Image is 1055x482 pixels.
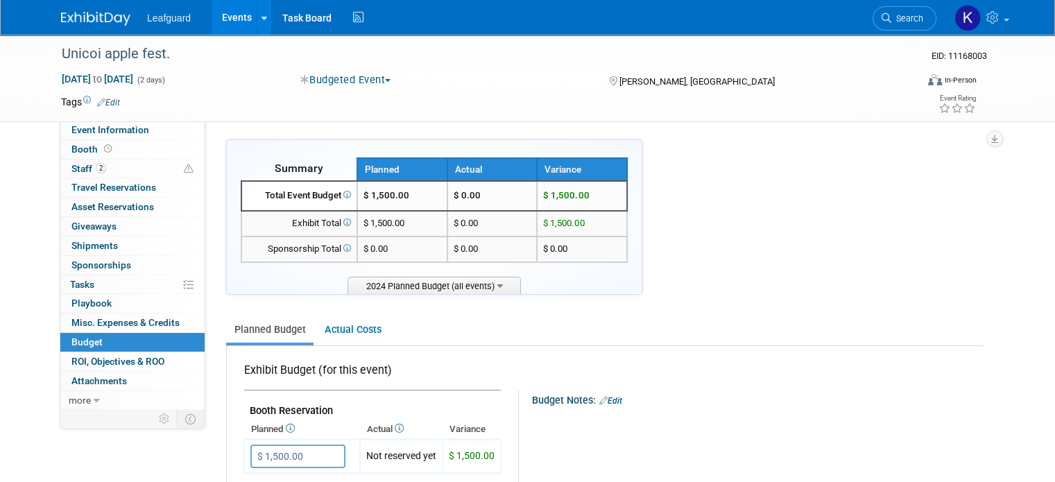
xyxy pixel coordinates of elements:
span: Sponsorships [71,259,131,270]
a: Event Information [60,121,205,139]
td: Booth Reservation [244,390,501,420]
span: Summary [275,162,323,175]
th: Actual [360,420,443,439]
span: $ 1,500.00 [363,218,404,228]
a: Sponsorships [60,256,205,275]
th: Variance [443,420,501,439]
button: Budgeted Event [295,73,397,87]
a: Planned Budget [226,317,314,343]
span: Leafguard [147,12,191,24]
span: Event Information [71,124,149,135]
a: Attachments [60,372,205,390]
a: Edit [97,98,120,107]
div: Unicoi apple fest. [57,42,899,67]
span: Travel Reservations [71,182,156,193]
a: Travel Reservations [60,178,205,197]
a: Tasks [60,275,205,294]
a: more [60,391,205,410]
th: Variance [537,158,627,181]
a: Search [873,6,936,31]
div: Sponsorship Total [248,243,351,256]
a: Staff2 [60,160,205,178]
span: Attachments [71,375,127,386]
a: Booth [60,140,205,159]
th: Planned [357,158,447,181]
span: ROI, Objectives & ROO [71,356,164,367]
th: Planned [244,420,360,439]
a: Budget [60,333,205,352]
a: Asset Reservations [60,198,205,216]
a: Playbook [60,294,205,313]
a: Actual Costs [316,317,389,343]
td: Not reserved yet [360,440,443,474]
a: Misc. Expenses & Credits [60,313,205,332]
td: $ 0.00 [447,236,538,262]
div: Exhibit Total [248,217,351,230]
span: Shipments [71,240,118,251]
span: Search [891,13,923,24]
a: Shipments [60,236,205,255]
span: Booth not reserved yet [101,144,114,154]
span: Budget [71,336,103,347]
a: ROI, Objectives & ROO [60,352,205,371]
td: $ 0.00 [447,181,538,211]
span: to [91,74,104,85]
span: $ 1,500.00 [543,190,589,200]
div: Event Format [841,72,977,93]
span: $ 1,500.00 [363,190,409,200]
td: Tags [61,95,120,109]
td: Toggle Event Tabs [177,410,205,428]
a: Giveaways [60,217,205,236]
a: Edit [599,396,622,406]
span: Tasks [70,279,94,290]
span: Potential Scheduling Conflict -- at least one attendee is tagged in another overlapping event. [184,163,194,175]
div: Total Event Budget [248,189,351,203]
span: $ 1,500.00 [543,218,584,228]
div: Exhibit Budget (for this event) [244,363,495,386]
th: Actual [447,158,538,181]
span: [DATE] [DATE] [61,73,134,85]
td: Personalize Event Tab Strip [153,410,177,428]
div: Event Rating [938,95,976,102]
span: 2024 Planned Budget (all events) [348,277,521,294]
span: Staff [71,163,106,174]
span: more [69,395,91,406]
span: 2 [96,163,106,173]
span: $ 1,500.00 [449,450,495,461]
span: Asset Reservations [71,201,154,212]
span: (2 days) [136,76,165,85]
span: Giveaways [71,221,117,232]
img: Format-Inperson.png [928,74,942,85]
span: Event ID: 11168003 [932,51,987,61]
img: ExhibitDay [61,12,130,26]
span: Playbook [71,298,112,309]
span: Misc. Expenses & Credits [71,317,180,328]
span: $ 0.00 [543,243,567,254]
td: $ 0.00 [447,211,538,236]
span: $ 0.00 [363,243,388,254]
img: kelley schwarz [954,5,981,31]
span: Booth [71,144,114,155]
span: [PERSON_NAME], [GEOGRAPHIC_DATA] [619,76,775,87]
div: In-Person [944,75,977,85]
div: Budget Notes: [532,390,982,408]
